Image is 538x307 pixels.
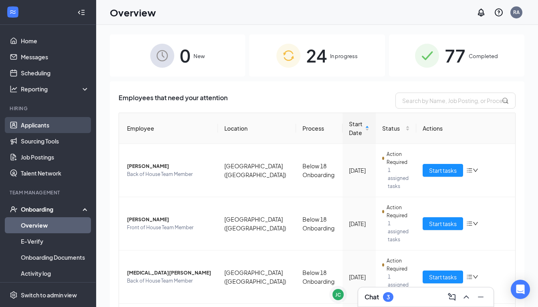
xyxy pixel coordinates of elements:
div: JC [335,291,341,298]
td: Below 18 Onboarding [296,250,343,304]
th: Employee [119,113,218,144]
span: down [473,274,478,280]
svg: UserCheck [10,205,18,213]
span: [PERSON_NAME] [127,162,212,170]
svg: Settings [10,291,18,299]
svg: Notifications [476,8,486,17]
span: Back of House Team Member [127,170,212,178]
span: 0 [180,42,190,69]
div: Onboarding [21,205,83,213]
div: Reporting [21,85,90,93]
td: [GEOGRAPHIC_DATA] ([GEOGRAPHIC_DATA]) [218,197,296,250]
div: [DATE] [349,219,369,228]
svg: ComposeMessage [447,292,457,302]
svg: ChevronUp [461,292,471,302]
a: Job Postings [21,149,89,165]
span: 1 assigned tasks [388,273,410,297]
span: 77 [445,42,465,69]
div: Open Intercom Messenger [511,280,530,299]
a: Scheduling [21,65,89,81]
div: RA [513,9,520,16]
button: ComposeMessage [445,291,458,303]
a: Onboarding Documents [21,249,89,265]
a: Team [21,281,89,297]
span: New [193,52,205,60]
svg: QuestionInfo [494,8,504,17]
span: Action Required [387,150,410,166]
input: Search by Name, Job Posting, or Process [395,93,516,109]
a: Home [21,33,89,49]
a: Sourcing Tools [21,133,89,149]
a: Applicants [21,117,89,133]
th: Process [296,113,343,144]
span: Action Required [387,257,410,273]
div: Switch to admin view [21,291,77,299]
span: 1 assigned tasks [388,220,410,244]
span: 24 [306,42,327,69]
a: Overview [21,217,89,233]
button: ChevronUp [460,291,473,303]
a: Messages [21,49,89,65]
a: E-Verify [21,233,89,249]
span: Start tasks [429,166,457,175]
svg: WorkstreamLogo [9,8,17,16]
button: Start tasks [423,271,463,283]
th: Actions [416,113,515,144]
h1: Overview [110,6,156,19]
span: bars [466,167,473,174]
svg: Minimize [476,292,486,302]
td: [GEOGRAPHIC_DATA] ([GEOGRAPHIC_DATA]) [218,250,296,304]
span: Completed [469,52,498,60]
div: [DATE] [349,273,369,281]
button: Minimize [474,291,487,303]
span: Status [382,124,404,133]
span: [PERSON_NAME] [127,216,212,224]
span: down [473,168,478,173]
span: Start tasks [429,273,457,281]
span: down [473,221,478,226]
div: [DATE] [349,166,369,175]
span: [MEDICAL_DATA][PERSON_NAME] [127,269,212,277]
div: Hiring [10,105,88,112]
td: Below 18 Onboarding [296,197,343,250]
span: 1 assigned tasks [388,166,410,190]
svg: Collapse [77,8,85,16]
span: Employees that need your attention [119,93,228,109]
span: In progress [330,52,358,60]
span: bars [466,220,473,227]
div: Team Management [10,189,88,196]
button: Start tasks [423,164,463,177]
span: Start Date [349,119,363,137]
td: Below 18 Onboarding [296,144,343,197]
h3: Chat [365,293,379,301]
button: Start tasks [423,217,463,230]
div: 3 [387,294,390,301]
svg: Analysis [10,85,18,93]
span: Action Required [387,204,410,220]
td: [GEOGRAPHIC_DATA] ([GEOGRAPHIC_DATA]) [218,144,296,197]
th: Location [218,113,296,144]
span: Front of House Team Member [127,224,212,232]
a: Activity log [21,265,89,281]
a: Talent Network [21,165,89,181]
span: bars [466,274,473,280]
span: Start tasks [429,219,457,228]
th: Status [376,113,416,144]
span: Back of House Team Member [127,277,212,285]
